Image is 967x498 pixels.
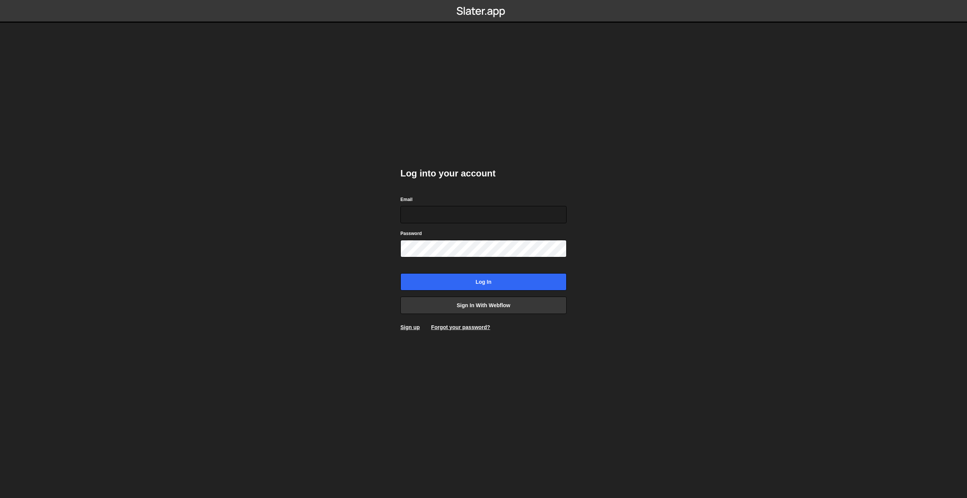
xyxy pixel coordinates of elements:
[431,324,490,330] a: Forgot your password?
[400,167,567,179] h2: Log into your account
[400,297,567,314] a: Sign in with Webflow
[400,324,420,330] a: Sign up
[400,273,567,291] input: Log in
[400,196,412,203] label: Email
[400,230,422,237] label: Password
